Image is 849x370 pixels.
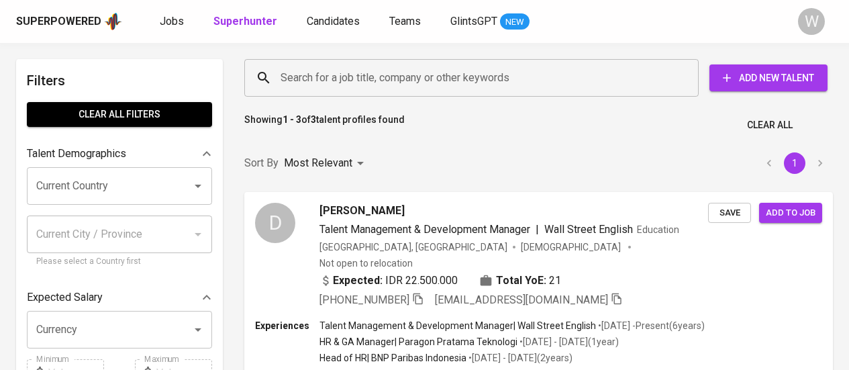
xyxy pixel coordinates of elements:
img: app logo [104,11,122,32]
p: • [DATE] - [DATE] ( 2 years ) [466,351,572,365]
button: page 1 [784,152,805,174]
button: Open [189,177,207,195]
button: Add New Talent [709,64,828,91]
p: • [DATE] - Present ( 6 years ) [596,319,705,332]
span: [PERSON_NAME] [319,203,405,219]
span: Save [715,205,744,221]
a: Superhunter [213,13,280,30]
a: Superpoweredapp logo [16,11,122,32]
p: HR & GA Manager | Paragon Pratama Teknologi [319,335,517,349]
a: Jobs [160,13,187,30]
div: Most Relevant [284,151,368,176]
p: Sort By [244,155,279,171]
span: [DEMOGRAPHIC_DATA] [521,240,623,254]
div: Expected Salary [27,284,212,311]
div: Talent Demographics [27,140,212,167]
b: 1 - 3 [283,114,301,125]
div: IDR 22.500.000 [319,273,458,289]
p: • [DATE] - [DATE] ( 1 year ) [517,335,619,349]
p: Experiences [255,319,319,332]
p: Expected Salary [27,289,103,306]
span: 21 [549,273,561,289]
button: Clear All [742,113,798,138]
p: Talent Management & Development Manager | Wall Street English [319,319,596,332]
b: Total YoE: [496,273,546,289]
b: Superhunter [213,15,277,28]
a: Teams [389,13,423,30]
b: Expected: [333,273,383,289]
p: Showing of talent profiles found [244,113,405,138]
span: Candidates [307,15,360,28]
a: Candidates [307,13,362,30]
span: Add to job [766,205,815,221]
span: Clear All filters [38,106,201,123]
p: Talent Demographics [27,146,126,162]
button: Add to job [759,203,822,224]
div: D [255,203,295,243]
a: GlintsGPT NEW [450,13,530,30]
span: Jobs [160,15,184,28]
div: W [798,8,825,35]
span: | [536,222,539,238]
button: Save [708,203,751,224]
span: Clear All [747,117,793,134]
div: [GEOGRAPHIC_DATA], [GEOGRAPHIC_DATA] [319,240,507,254]
p: Head of HR | BNP Paribas Indonesia [319,351,466,365]
span: Add New Talent [720,70,817,87]
span: Teams [389,15,421,28]
h6: Filters [27,70,212,91]
span: [EMAIL_ADDRESS][DOMAIN_NAME] [435,293,608,306]
button: Clear All filters [27,102,212,127]
p: Most Relevant [284,155,352,171]
div: Superpowered [16,14,101,30]
p: Please select a Country first [36,255,203,269]
span: Wall Street English [544,223,633,236]
span: Talent Management & Development Manager [319,223,530,236]
span: GlintsGPT [450,15,497,28]
span: Education [637,224,679,235]
span: NEW [500,15,530,29]
button: Open [189,320,207,339]
nav: pagination navigation [756,152,833,174]
span: [PHONE_NUMBER] [319,293,409,306]
b: 3 [311,114,316,125]
p: Not open to relocation [319,257,413,270]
